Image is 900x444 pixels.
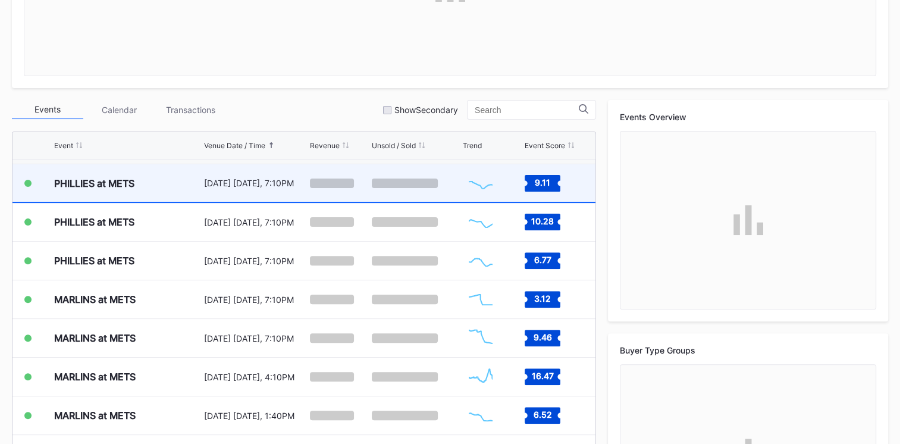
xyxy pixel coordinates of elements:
div: PHILLIES at METS [54,216,134,228]
div: MARLINS at METS [54,371,136,383]
div: PHILLIES at METS [54,255,134,267]
div: Revenue [310,141,340,150]
svg: Chart title [463,323,498,353]
div: [DATE] [DATE], 7:10PM [204,178,307,188]
input: Search [475,105,579,115]
div: MARLINS at METS [54,293,136,305]
text: 3.12 [534,293,551,304]
text: 9.46 [534,332,552,342]
div: Unsold / Sold [372,141,416,150]
div: [DATE] [DATE], 7:10PM [204,256,307,266]
text: 6.77 [534,255,551,265]
div: MARLINS at METS [54,332,136,344]
div: [DATE] [DATE], 7:10PM [204,295,307,305]
div: Calendar [83,101,155,119]
div: Transactions [155,101,226,119]
div: Venue Date / Time [204,141,265,150]
svg: Chart title [463,362,498,392]
div: [DATE] [DATE], 7:10PM [204,217,307,227]
text: 16.47 [532,371,554,381]
svg: Chart title [463,401,498,430]
div: [DATE] [DATE], 4:10PM [204,372,307,382]
div: Buyer Type Groups [620,345,876,355]
div: [DATE] [DATE], 1:40PM [204,411,307,421]
div: Show Secondary [394,105,458,115]
div: Events Overview [620,112,876,122]
div: Trend [463,141,482,150]
div: MARLINS at METS [54,409,136,421]
div: [DATE] [DATE], 7:10PM [204,333,307,343]
div: PHILLIES at METS [54,177,134,189]
text: 6.52 [534,409,552,420]
svg: Chart title [463,207,498,237]
svg: Chart title [463,168,498,198]
text: 9.11 [535,177,550,187]
svg: Chart title [463,284,498,314]
div: Event [54,141,73,150]
div: Event Score [525,141,565,150]
div: Events [12,101,83,119]
svg: Chart title [463,246,498,276]
text: 10.28 [531,216,554,226]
